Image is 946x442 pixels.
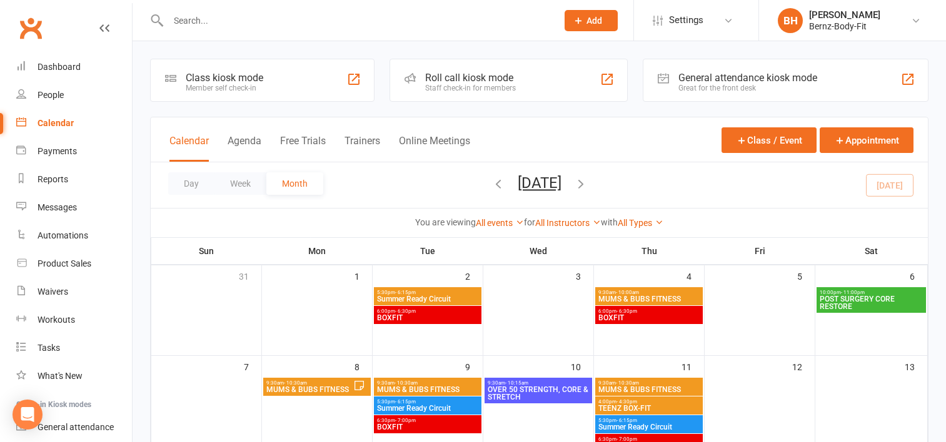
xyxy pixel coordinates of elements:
span: 6:30pm [598,436,700,442]
button: Online Meetings [399,135,470,162]
div: Tasks [38,343,60,353]
span: MUMS & BUBS FITNESS [598,295,700,303]
span: 5:30pm [598,418,700,423]
a: Calendar [16,109,132,137]
div: Workouts [38,315,75,325]
span: BOXFIT [376,314,479,322]
span: - 10:30am [616,380,639,386]
span: - 6:30pm [616,308,637,314]
div: 1 [355,265,372,286]
button: [DATE] [518,174,561,192]
span: - 6:30pm [395,308,416,314]
div: Staff check-in for members [425,84,516,92]
span: - 11:00pm [841,290,865,295]
a: Automations [16,222,132,250]
a: Reports [16,165,132,194]
a: Workouts [16,306,132,334]
button: Appointment [820,127,913,153]
div: 8 [355,356,372,376]
a: Waivers [16,278,132,306]
span: Summer Ready Circuit [376,295,479,303]
div: 9 [465,356,483,376]
span: 4:00pm [598,399,700,405]
th: Fri [705,238,815,264]
div: Class kiosk mode [186,72,263,84]
span: Summer Ready Circuit [376,405,479,412]
div: 4 [687,265,704,286]
th: Tue [373,238,483,264]
span: - 6:15pm [395,290,416,295]
span: BOXFIT [376,423,479,431]
div: 5 [797,265,815,286]
button: Agenda [228,135,261,162]
div: Dashboard [38,62,81,72]
span: 6:00pm [376,308,479,314]
div: General attendance kiosk mode [678,72,817,84]
span: 9:30am [487,380,590,386]
span: - 7:00pm [395,418,416,423]
div: Calendar [38,118,74,128]
div: General attendance [38,422,114,432]
span: POST SURGERY CORE RESTORE [819,295,924,310]
strong: You are viewing [415,217,476,227]
th: Sun [151,238,262,264]
span: 9:30am [376,380,479,386]
span: TEENZ BOX-FIT [598,405,700,412]
div: 3 [576,265,593,286]
a: Tasks [16,334,132,362]
a: Payments [16,137,132,165]
div: 12 [792,356,815,376]
a: People [16,81,132,109]
div: Open Intercom Messenger [13,400,43,430]
div: [PERSON_NAME] [809,9,880,21]
button: Class / Event [722,127,817,153]
span: 9:30am [266,380,353,386]
div: Product Sales [38,258,91,268]
div: Great for the front desk [678,84,817,92]
div: Roll call kiosk mode [425,72,516,84]
button: Month [266,172,323,195]
button: Free Trials [280,135,326,162]
strong: for [524,217,535,227]
button: Trainers [345,135,380,162]
button: Calendar [169,135,209,162]
span: - 10:15am [505,380,528,386]
div: 6 [910,265,927,286]
span: - 6:15pm [616,418,637,423]
th: Wed [483,238,594,264]
div: 10 [571,356,593,376]
span: MUMS & BUBS FITNESS [266,386,353,393]
span: MUMS & BUBS FITNESS [376,386,479,393]
div: Member self check-in [186,84,263,92]
div: 31 [239,265,261,286]
span: - 4:30pm [616,399,637,405]
span: - 6:15pm [395,399,416,405]
span: - 10:30am [284,380,307,386]
div: Messages [38,202,77,212]
a: General attendance kiosk mode [16,413,132,441]
div: 2 [465,265,483,286]
div: BH [778,8,803,33]
button: Day [168,172,214,195]
a: What's New [16,362,132,390]
a: Messages [16,194,132,222]
a: Dashboard [16,53,132,81]
span: OVER 50 STRENGTH, CORE & STRETCH [487,386,590,401]
button: Week [214,172,266,195]
span: - 10:00am [616,290,639,295]
span: BOXFIT [598,314,700,322]
span: 5:30pm [376,399,479,405]
a: All events [476,218,524,228]
div: People [38,90,64,100]
a: Product Sales [16,250,132,278]
div: 7 [244,356,261,376]
div: Payments [38,146,77,156]
a: All Types [618,218,663,228]
a: All Instructors [535,218,601,228]
span: Settings [669,6,703,34]
div: 11 [682,356,704,376]
span: 5:30pm [376,290,479,295]
span: - 7:00pm [616,436,637,442]
th: Thu [594,238,705,264]
div: Waivers [38,287,68,297]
